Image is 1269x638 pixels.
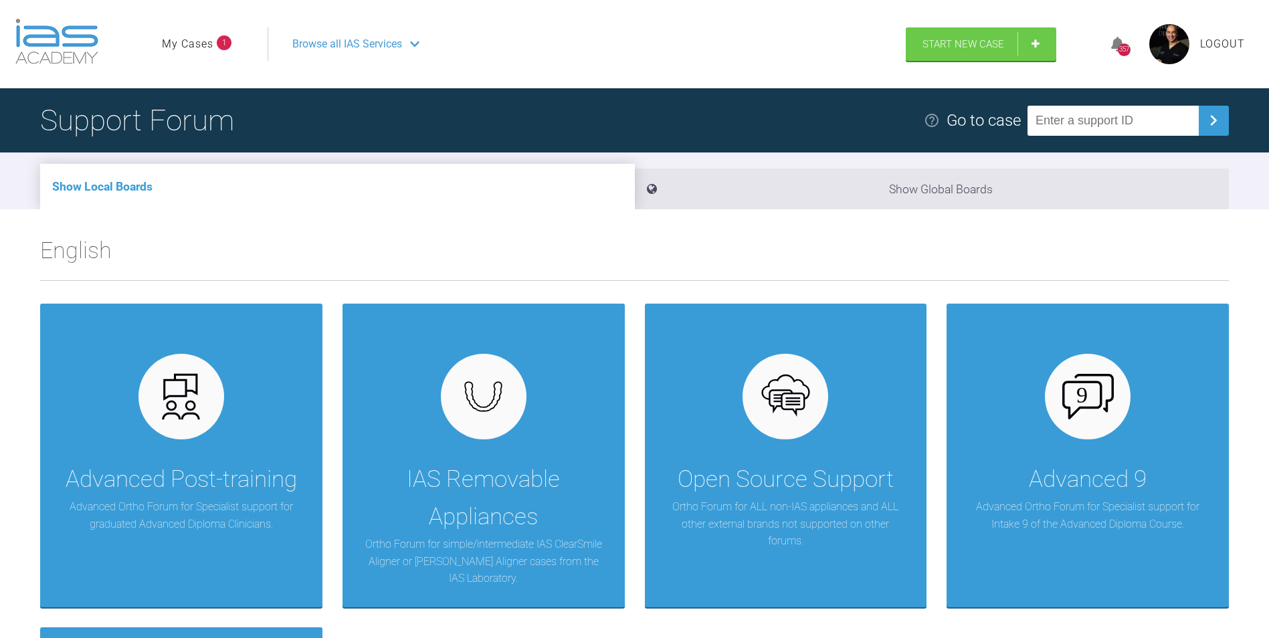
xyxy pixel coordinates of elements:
img: profile.png [1149,24,1189,64]
img: logo-light.3e3ef733.png [15,19,98,64]
li: Show Local Boards [40,164,635,209]
a: My Cases [162,35,213,53]
div: Go to case [947,108,1021,133]
span: 1 [217,35,231,50]
div: Open Source Support [678,461,894,498]
h2: English [40,232,1229,280]
img: advanced-9.7b3bd4b1.svg [1062,374,1114,419]
p: Advanced Ortho Forum for Specialist support for Intake 9 of the Advanced Diploma Course. [967,498,1209,532]
div: Advanced Post-training [66,461,297,498]
span: Browse all IAS Services [292,35,402,53]
div: IAS Removable Appliances [363,461,605,536]
p: Ortho Forum for simple/intermediate IAS ClearSmile Aligner or [PERSON_NAME] Aligner cases from th... [363,536,605,587]
img: chevronRight.28bd32b0.svg [1203,110,1224,131]
p: Advanced Ortho Forum for Specialist support for graduated Advanced Diploma Clinicians. [60,498,302,532]
a: Open Source SupportOrtho Forum for ALL non-IAS appliances and ALL other external brands not suppo... [645,304,927,607]
img: help.e70b9f3d.svg [924,112,940,128]
p: Ortho Forum for ALL non-IAS appliances and ALL other external brands not supported on other forums. [665,498,907,550]
h1: Support Forum [40,97,234,144]
a: Logout [1200,35,1245,53]
div: 357 [1118,43,1131,56]
img: advanced.73cea251.svg [155,371,207,423]
a: IAS Removable AppliancesOrtho Forum for simple/intermediate IAS ClearSmile Aligner or [PERSON_NAM... [343,304,625,607]
input: Enter a support ID [1028,106,1199,136]
span: Start New Case [922,38,1004,50]
a: Advanced 9Advanced Ortho Forum for Specialist support for Intake 9 of the Advanced Diploma Course. [947,304,1229,607]
div: Advanced 9 [1029,461,1147,498]
a: Start New Case [906,27,1056,61]
img: removables.927eaa4e.svg [458,377,509,416]
img: opensource.6e495855.svg [760,371,811,423]
li: Show Global Boards [635,169,1230,209]
a: Advanced Post-trainingAdvanced Ortho Forum for Specialist support for graduated Advanced Diploma ... [40,304,322,607]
